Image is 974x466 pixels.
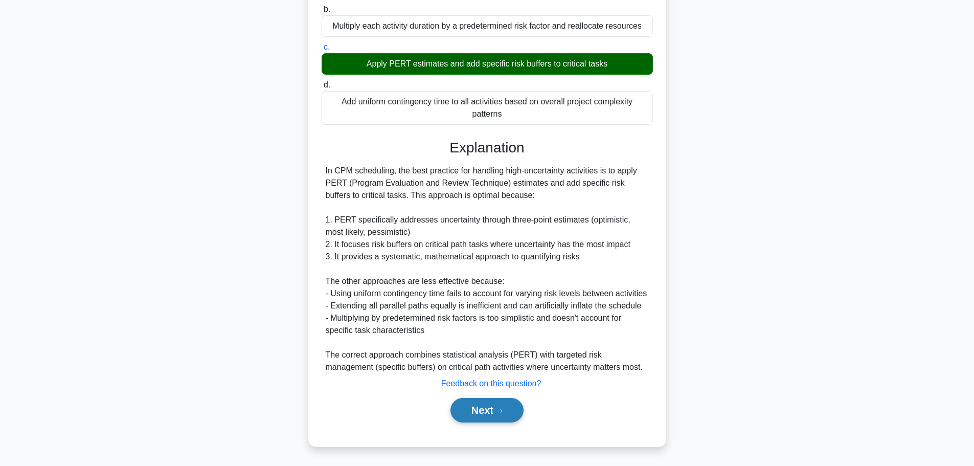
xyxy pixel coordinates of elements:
[450,398,524,423] button: Next
[326,165,649,373] div: In CPM scheduling, the best practice for handling high-uncertainty activities is to apply PERT (P...
[324,80,330,89] span: d.
[324,5,330,13] span: b.
[328,139,647,157] h3: Explanation
[324,42,330,51] span: c.
[322,15,653,37] div: Multiply each activity duration by a predetermined risk factor and reallocate resources
[322,53,653,75] div: Apply PERT estimates and add specific risk buffers to critical tasks
[441,379,541,388] a: Feedback on this question?
[322,91,653,125] div: Add uniform contingency time to all activities based on overall project complexity patterns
